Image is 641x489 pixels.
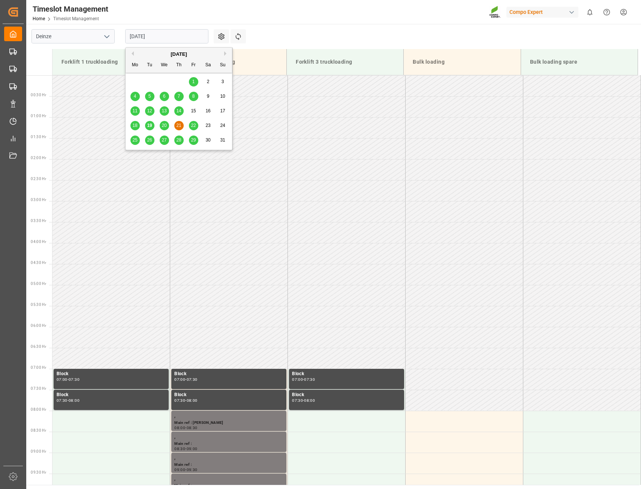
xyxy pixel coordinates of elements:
[204,106,213,116] div: Choose Saturday, August 16th, 2025
[145,136,154,145] div: Choose Tuesday, August 26th, 2025
[581,4,598,21] button: show 0 new notifications
[134,94,136,99] span: 4
[31,198,46,202] span: 03:00 Hr
[189,106,198,116] div: Choose Friday, August 15th, 2025
[506,5,581,19] button: Compo Expert
[207,94,210,99] span: 9
[489,6,501,19] img: Screenshot%202023-09-29%20at%2010.02.21.png_1712312052.png
[31,29,115,43] input: Type to search/select
[130,121,140,130] div: Choose Monday, August 18th, 2025
[191,108,196,113] span: 15
[130,136,140,145] div: Choose Monday, August 25th, 2025
[205,123,210,128] span: 23
[174,106,184,116] div: Choose Thursday, August 14th, 2025
[185,378,186,381] div: -
[174,136,184,145] div: Choose Thursday, August 28th, 2025
[218,136,228,145] div: Choose Sunday, August 31st, 2025
[145,61,154,70] div: Tu
[598,4,615,21] button: Help Center
[160,106,169,116] div: Choose Wednesday, August 13th, 2025
[178,94,180,99] span: 7
[174,454,283,462] div: ,
[187,447,198,450] div: 09:00
[147,108,152,113] span: 12
[132,123,137,128] span: 18
[174,447,185,450] div: 08:30
[57,378,67,381] div: 07:00
[58,55,163,69] div: Forklift 1 truckloading
[220,108,225,113] span: 17
[192,79,195,84] span: 1
[174,433,283,441] div: ,
[160,136,169,145] div: Choose Wednesday, August 27th, 2025
[162,108,166,113] span: 13
[31,407,46,411] span: 08:00 Hr
[31,449,46,453] span: 09:00 Hr
[189,92,198,101] div: Choose Friday, August 8th, 2025
[303,378,304,381] div: -
[191,137,196,143] span: 29
[218,92,228,101] div: Choose Sunday, August 10th, 2025
[128,75,230,148] div: month 2025-08
[31,428,46,432] span: 08:30 Hr
[160,61,169,70] div: We
[160,121,169,130] div: Choose Wednesday, August 20th, 2025
[31,219,46,223] span: 03:30 Hr
[130,106,140,116] div: Choose Monday, August 11th, 2025
[31,282,46,286] span: 05:00 Hr
[174,399,185,402] div: 07:30
[527,55,632,69] div: Bulk loading spare
[410,55,514,69] div: Bulk loading
[292,399,303,402] div: 07:30
[31,114,46,118] span: 01:00 Hr
[187,378,198,381] div: 07:30
[506,7,578,18] div: Compo Expert
[174,121,184,130] div: Choose Thursday, August 21st, 2025
[204,61,213,70] div: Sa
[129,51,134,56] button: Previous Month
[191,123,196,128] span: 22
[174,426,185,429] div: 08:00
[174,475,283,483] div: ,
[220,137,225,143] span: 31
[31,240,46,244] span: 04:00 Hr
[224,51,229,56] button: Next Month
[292,370,401,378] div: Block
[174,483,283,489] div: Main ref :
[174,92,184,101] div: Choose Thursday, August 7th, 2025
[148,94,151,99] span: 5
[218,121,228,130] div: Choose Sunday, August 24th, 2025
[147,123,152,128] span: 19
[204,136,213,145] div: Choose Saturday, August 30th, 2025
[125,29,208,43] input: DD.MM.YYYY
[176,123,181,128] span: 21
[31,344,46,349] span: 06:30 Hr
[185,426,186,429] div: -
[130,92,140,101] div: Choose Monday, August 4th, 2025
[189,136,198,145] div: Choose Friday, August 29th, 2025
[304,399,315,402] div: 08:00
[67,399,69,402] div: -
[189,61,198,70] div: Fr
[130,61,140,70] div: Mo
[132,108,137,113] span: 11
[187,399,198,402] div: 08:00
[189,77,198,86] div: Choose Friday, August 1st, 2025
[204,77,213,86] div: Choose Saturday, August 2nd, 2025
[147,137,152,143] span: 26
[185,447,186,450] div: -
[174,412,283,420] div: ,
[31,261,46,265] span: 04:30 Hr
[33,3,108,15] div: Timeslot Management
[69,378,79,381] div: 07:30
[31,470,46,474] span: 09:30 Hr
[160,92,169,101] div: Choose Wednesday, August 6th, 2025
[57,391,166,399] div: Block
[185,468,186,471] div: -
[218,61,228,70] div: Su
[69,399,79,402] div: 08:00
[162,123,166,128] span: 20
[220,123,225,128] span: 24
[31,324,46,328] span: 06:00 Hr
[57,399,67,402] div: 07:30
